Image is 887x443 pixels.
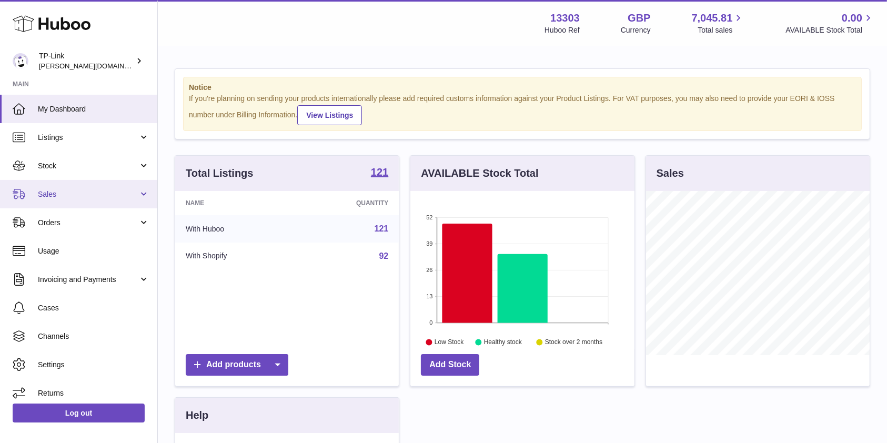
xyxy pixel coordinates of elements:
[38,189,138,199] span: Sales
[189,94,856,125] div: If you're planning on sending your products internationally please add required customs informati...
[427,293,433,299] text: 13
[692,11,733,25] span: 7,045.81
[371,167,388,177] strong: 121
[379,251,389,260] a: 92
[38,331,149,341] span: Channels
[375,224,389,233] a: 121
[175,243,296,270] td: With Shopify
[38,360,149,370] span: Settings
[842,11,862,25] span: 0.00
[698,25,744,35] span: Total sales
[692,11,745,35] a: 7,045.81 Total sales
[38,218,138,228] span: Orders
[371,167,388,179] a: 121
[38,104,149,114] span: My Dashboard
[13,53,28,69] img: susie.li@tp-link.com
[435,338,464,346] text: Low Stock
[430,319,433,326] text: 0
[39,51,134,71] div: TP-Link
[38,275,138,285] span: Invoicing and Payments
[175,191,296,215] th: Name
[296,191,399,215] th: Quantity
[13,404,145,422] a: Log out
[421,166,538,180] h3: AVAILABLE Stock Total
[186,166,254,180] h3: Total Listings
[38,303,149,313] span: Cases
[186,354,288,376] a: Add products
[175,215,296,243] td: With Huboo
[38,246,149,256] span: Usage
[186,408,208,422] h3: Help
[427,267,433,273] text: 26
[550,11,580,25] strong: 13303
[427,240,433,247] text: 39
[189,83,856,93] strong: Notice
[38,133,138,143] span: Listings
[421,354,479,376] a: Add Stock
[38,161,138,171] span: Stock
[38,388,149,398] span: Returns
[545,338,602,346] text: Stock over 2 months
[297,105,362,125] a: View Listings
[39,62,266,70] span: [PERSON_NAME][DOMAIN_NAME][EMAIL_ADDRESS][DOMAIN_NAME]
[621,25,651,35] div: Currency
[628,11,650,25] strong: GBP
[785,11,874,35] a: 0.00 AVAILABLE Stock Total
[657,166,684,180] h3: Sales
[785,25,874,35] span: AVAILABLE Stock Total
[427,214,433,220] text: 52
[484,338,522,346] text: Healthy stock
[545,25,580,35] div: Huboo Ref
